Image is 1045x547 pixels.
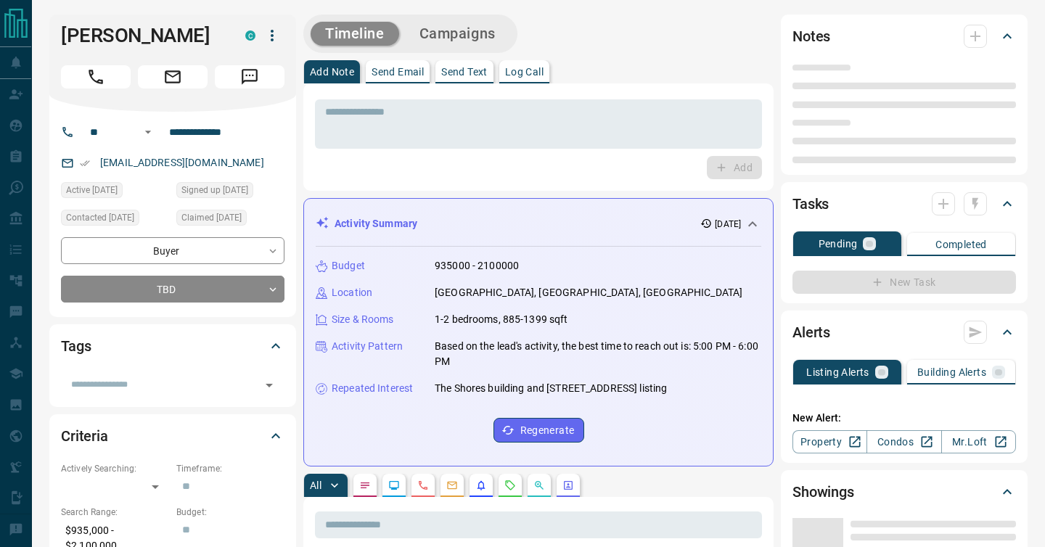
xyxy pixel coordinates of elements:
div: Activity Summary[DATE] [316,210,761,237]
svg: Opportunities [533,480,545,491]
svg: Agent Actions [562,480,574,491]
p: Budget [332,258,365,273]
span: Message [215,65,284,89]
p: [DATE] [715,218,741,231]
h2: Criteria [61,424,108,448]
h2: Tags [61,334,91,358]
svg: Listing Alerts [475,480,487,491]
div: Tasks [792,186,1016,221]
p: Listing Alerts [806,367,869,377]
p: Send Email [372,67,424,77]
p: Repeated Interest [332,381,413,396]
div: condos.ca [245,30,255,41]
p: Search Range: [61,506,169,519]
span: Call [61,65,131,89]
svg: Lead Browsing Activity [388,480,400,491]
a: [EMAIL_ADDRESS][DOMAIN_NAME] [100,157,264,168]
div: Notes [792,19,1016,54]
p: Budget: [176,506,284,519]
p: 935000 - 2100000 [435,258,519,273]
span: Email [138,65,208,89]
button: Timeline [311,22,399,46]
p: Send Text [441,67,488,77]
h2: Tasks [792,192,829,215]
svg: Calls [417,480,429,491]
h2: Notes [792,25,830,48]
button: Regenerate [493,418,584,443]
p: Actively Searching: [61,462,169,475]
button: Open [139,123,157,141]
p: [GEOGRAPHIC_DATA], [GEOGRAPHIC_DATA], [GEOGRAPHIC_DATA] [435,285,742,300]
div: Tags [61,329,284,363]
h1: [PERSON_NAME] [61,24,224,47]
svg: Emails [446,480,458,491]
span: Signed up [DATE] [181,183,248,197]
span: Active [DATE] [66,183,118,197]
p: Building Alerts [917,367,986,377]
a: Condos [866,430,941,453]
p: The Shores building and [STREET_ADDRESS] listing [435,381,667,396]
a: Mr.Loft [941,430,1016,453]
div: Criteria [61,419,284,453]
p: All [310,480,321,490]
h2: Showings [792,480,854,503]
svg: Notes [359,480,371,491]
svg: Email Verified [80,158,90,168]
p: Add Note [310,67,354,77]
div: Showings [792,474,1016,509]
span: Contacted [DATE] [66,210,134,225]
button: Campaigns [405,22,510,46]
div: Sat Dec 03 2022 [176,182,284,202]
svg: Requests [504,480,516,491]
p: Log Call [505,67,544,77]
a: Property [792,430,867,453]
p: Activity Summary [335,216,417,231]
p: New Alert: [792,411,1016,426]
p: Location [332,285,372,300]
div: Buyer [61,237,284,264]
div: Mon Aug 11 2025 [176,210,284,230]
button: Open [259,375,279,395]
p: Completed [935,239,987,250]
p: 1-2 bedrooms, 885-1399 sqft [435,312,568,327]
span: Claimed [DATE] [181,210,242,225]
p: Based on the lead's activity, the best time to reach out is: 5:00 PM - 6:00 PM [435,339,761,369]
div: TBD [61,276,284,303]
div: Mon Aug 11 2025 [61,210,169,230]
h2: Alerts [792,321,830,344]
p: Timeframe: [176,462,284,475]
div: Mon Aug 11 2025 [61,182,169,202]
p: Pending [819,239,858,249]
p: Activity Pattern [332,339,403,354]
p: Size & Rooms [332,312,394,327]
div: Alerts [792,315,1016,350]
